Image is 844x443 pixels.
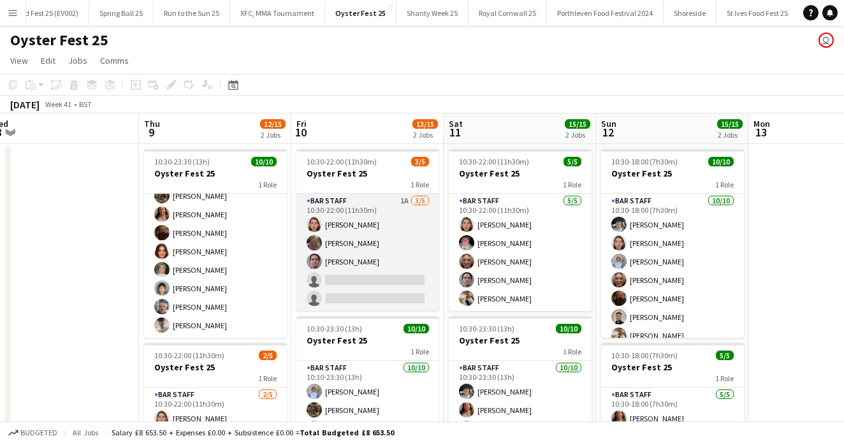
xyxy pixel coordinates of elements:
span: 1 Role [715,180,734,189]
app-job-card: 10:30-22:00 (11h30m)3/5Oyster Fest 251 RoleBar Staff1A3/510:30-22:00 (11h30m)[PERSON_NAME][PERSON... [296,149,439,311]
span: Mon [753,118,770,129]
app-card-role: Bar Staff5/510:30-22:00 (11h30m)[PERSON_NAME][PERSON_NAME][PERSON_NAME][PERSON_NAME][PERSON_NAME] [449,194,592,311]
h3: Oyster Fest 25 [296,335,439,346]
span: 10/10 [708,157,734,166]
span: Budgeted [20,428,57,437]
button: XFC, MMA Tournament [230,1,325,25]
span: 10/10 [556,324,581,333]
div: [DATE] [10,98,40,111]
h3: Oyster Fest 25 [144,361,287,373]
a: Edit [36,52,61,69]
button: Oyster Fest 25 [325,1,397,25]
button: Run to the Sun 25 [154,1,230,25]
span: Edit [41,55,55,66]
app-card-role: Bar Staff10/1010:30-18:00 (7h30m)[PERSON_NAME][PERSON_NAME][PERSON_NAME][PERSON_NAME][PERSON_NAME... [601,194,744,403]
h3: Oyster Fest 25 [449,335,592,346]
span: 5/5 [716,351,734,360]
app-job-card: 10:30-22:00 (11h30m)5/5Oyster Fest 251 RoleBar Staff5/510:30-22:00 (11h30m)[PERSON_NAME][PERSON_N... [449,149,592,311]
span: 1 Role [563,180,581,189]
span: 1 Role [258,180,277,189]
a: Jobs [63,52,92,69]
button: Budgeted [6,426,59,440]
button: Shoreside [664,1,717,25]
app-card-role: [PERSON_NAME][PERSON_NAME][PERSON_NAME][PERSON_NAME][PERSON_NAME][PERSON_NAME][PERSON_NAME][PERSO... [144,128,287,338]
h3: Oyster Fest 25 [296,168,439,179]
div: 2 Jobs [261,130,285,140]
span: 1 Role [411,347,429,356]
span: Total Budgeted £8 653.50 [300,428,394,437]
span: Sun [601,118,616,129]
span: 10:30-22:00 (11h30m) [459,157,529,166]
span: 11 [447,125,463,140]
div: 2 Jobs [718,130,742,140]
button: Spring Ball 25 [89,1,154,25]
span: 12 [599,125,616,140]
span: 10/10 [251,157,277,166]
span: Thu [144,118,160,129]
span: 1 Role [411,180,429,189]
button: Porthleven Food Festival 2024 [547,1,664,25]
span: 1 Role [563,347,581,356]
span: 13/15 [412,119,438,129]
span: 3/5 [411,157,429,166]
span: 10:30-18:00 (7h30m) [611,351,678,360]
app-card-role: Bar Staff1A3/510:30-22:00 (11h30m)[PERSON_NAME][PERSON_NAME][PERSON_NAME] [296,194,439,311]
span: 10:30-23:30 (13h) [307,324,362,333]
span: 13 [752,125,770,140]
span: 10:30-23:30 (13h) [459,324,514,333]
h3: Oyster Fest 25 [449,168,592,179]
h3: Oyster Fest 25 [601,168,744,179]
span: Sat [449,118,463,129]
span: 10/10 [404,324,429,333]
span: 10:30-22:00 (11h30m) [307,157,377,166]
div: BST [79,99,92,109]
span: 10 [295,125,307,140]
span: All jobs [70,428,101,437]
div: Salary £8 653.50 + Expenses £0.00 + Subsistence £0.00 = [112,428,394,437]
app-user-avatar: Gary James [819,33,834,48]
span: 2/5 [259,351,277,360]
span: Comms [100,55,129,66]
button: Shanty Week 25 [397,1,469,25]
a: View [5,52,33,69]
span: 15/15 [565,119,590,129]
span: Week 41 [42,99,74,109]
a: Comms [95,52,134,69]
span: 5/5 [564,157,581,166]
div: 2 Jobs [413,130,437,140]
h3: Oyster Fest 25 [144,168,287,179]
span: Fri [296,118,307,129]
span: View [10,55,28,66]
app-job-card: 10:30-23:30 (13h)10/10Oyster Fest 251 Role[PERSON_NAME][PERSON_NAME][PERSON_NAME][PERSON_NAME][PE... [144,149,287,338]
span: 10:30-23:30 (13h) [154,157,210,166]
h1: Oyster Fest 25 [10,31,108,50]
span: 9 [142,125,160,140]
span: 1 Role [715,374,734,383]
h3: Oyster Fest 25 [601,361,744,373]
span: Jobs [68,55,87,66]
span: 12/15 [260,119,286,129]
div: 2 Jobs [565,130,590,140]
button: St Ives Food Fest 25 [717,1,799,25]
span: 10:30-22:00 (11h30m) [154,351,224,360]
span: 1 Role [258,374,277,383]
button: Royal Cornwall 25 [469,1,547,25]
span: 15/15 [717,119,743,129]
app-job-card: 10:30-18:00 (7h30m)10/10Oyster Fest 251 RoleBar Staff10/1010:30-18:00 (7h30m)[PERSON_NAME][PERSON... [601,149,744,338]
span: 10:30-18:00 (7h30m) [611,157,678,166]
